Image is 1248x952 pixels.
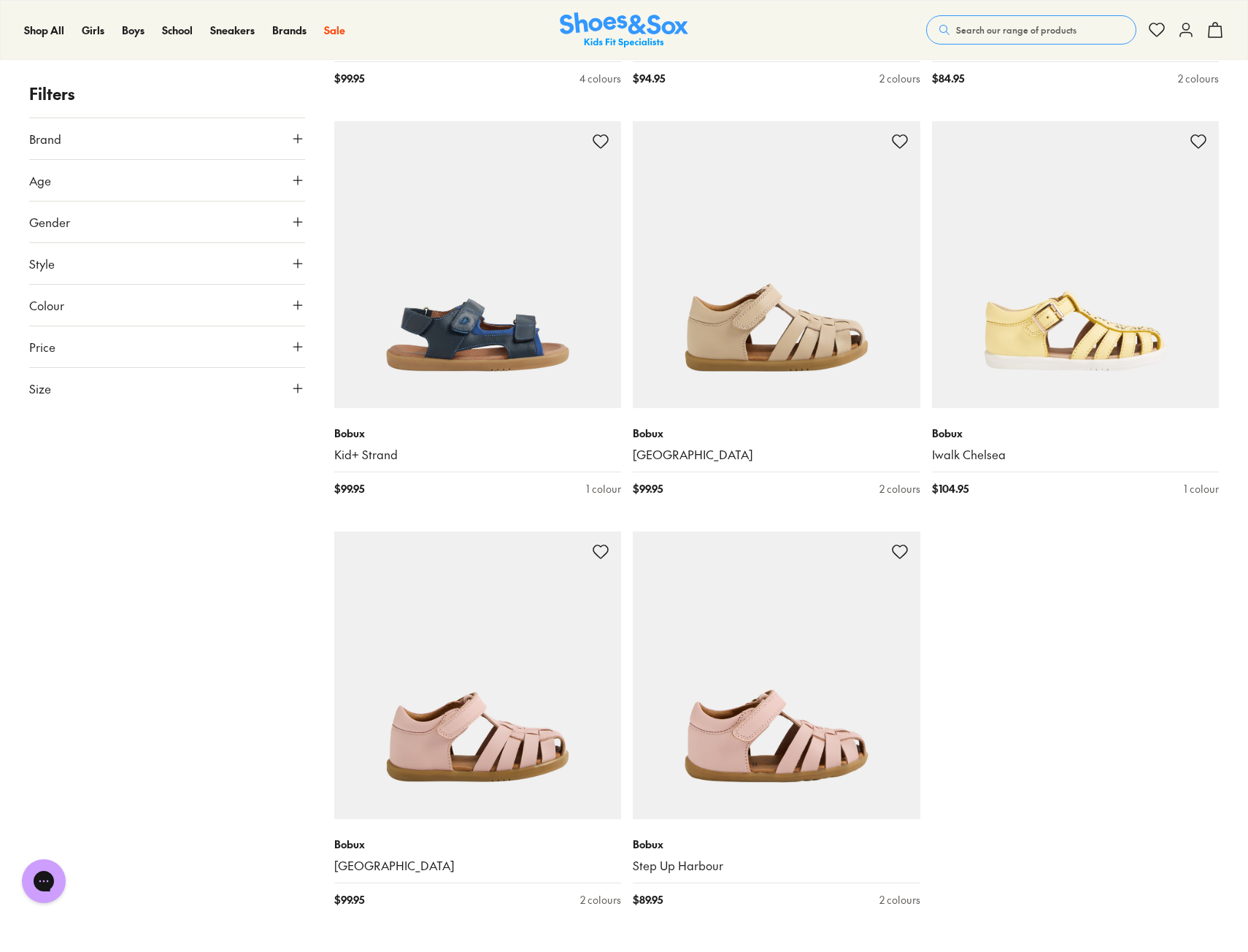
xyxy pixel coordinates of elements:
a: [GEOGRAPHIC_DATA] [633,447,920,463]
iframe: Gorgias live chat messenger [15,854,73,908]
a: Shop All [24,23,64,38]
button: Search our range of products [926,15,1136,45]
span: Style [29,255,55,272]
span: $ 94.95 [633,71,665,86]
span: Age [29,172,51,189]
span: Price [29,338,55,356]
a: School [162,23,193,38]
button: Age [29,160,305,201]
div: 1 colour [1184,481,1219,496]
a: Iwalk Chelsea [932,447,1220,463]
a: [GEOGRAPHIC_DATA] [334,858,622,874]
a: Sale [324,23,345,38]
span: School [162,23,193,37]
span: Brands [272,23,307,37]
span: $ 99.95 [334,71,364,86]
span: Colour [29,296,64,314]
span: Brand [29,130,61,147]
span: Boys [122,23,145,37]
p: Filters [29,82,305,106]
button: Colour [29,285,305,326]
div: 4 colours [579,71,621,86]
a: Brands [272,23,307,38]
span: Girls [82,23,104,37]
div: 2 colours [580,892,621,907]
div: 2 colours [879,71,920,86]
p: Bobux [633,426,920,441]
div: 2 colours [1178,71,1219,86]
p: Bobux [633,837,920,852]
button: Gender [29,201,305,242]
a: Boys [122,23,145,38]
a: Shoes & Sox [560,12,688,48]
button: Brand [29,118,305,159]
a: Step Up Harbour [633,858,920,874]
span: $ 104.95 [932,481,968,496]
button: Size [29,368,305,409]
p: Bobux [334,837,622,852]
span: Sneakers [210,23,255,37]
img: SNS_Logo_Responsive.svg [560,12,688,48]
button: Style [29,243,305,284]
span: $ 89.95 [633,892,663,907]
div: 1 colour [586,481,621,496]
div: 2 colours [879,892,920,907]
a: Girls [82,23,104,38]
span: $ 84.95 [932,71,964,86]
a: Kid+ Strand [334,447,622,463]
span: $ 99.95 [334,481,364,496]
p: Bobux [334,426,622,441]
span: Search our range of products [956,23,1076,37]
span: $ 99.95 [334,892,364,907]
span: $ 99.95 [633,481,663,496]
div: 2 colours [879,481,920,496]
span: Shop All [24,23,64,37]
span: Sale [324,23,345,37]
span: Size [29,380,51,397]
p: Bobux [932,426,1220,441]
a: Sneakers [210,23,255,38]
button: Price [29,326,305,367]
span: Gender [29,213,70,231]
